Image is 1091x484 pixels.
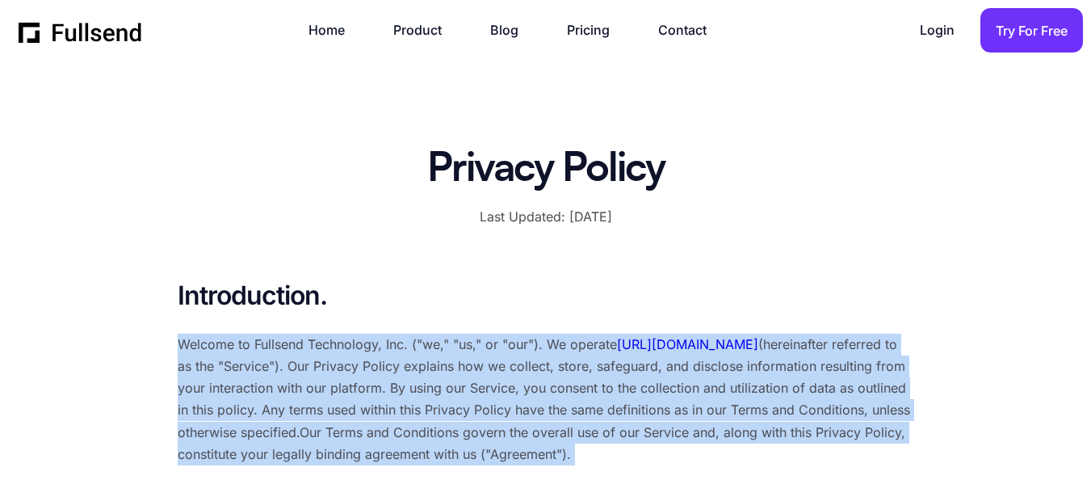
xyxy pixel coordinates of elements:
[19,19,143,43] a: home
[567,19,626,41] a: Pricing
[308,19,361,41] a: Home
[980,8,1083,53] a: Try For Free
[617,336,758,352] a: [URL][DOMAIN_NAME]
[658,19,723,41] a: Contact
[480,206,612,228] p: Last Updated: [DATE]
[427,146,665,193] h1: Privacy Policy
[996,20,1068,42] div: Try For Free
[393,19,458,41] a: Product
[490,19,535,41] a: Blog
[178,334,914,465] p: Welcome to Fullsend Technology, Inc. ("we," "us," or "our"). We operate (hereinafter referred to ...
[178,278,914,314] h3: Introduction.
[920,19,971,41] a: Login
